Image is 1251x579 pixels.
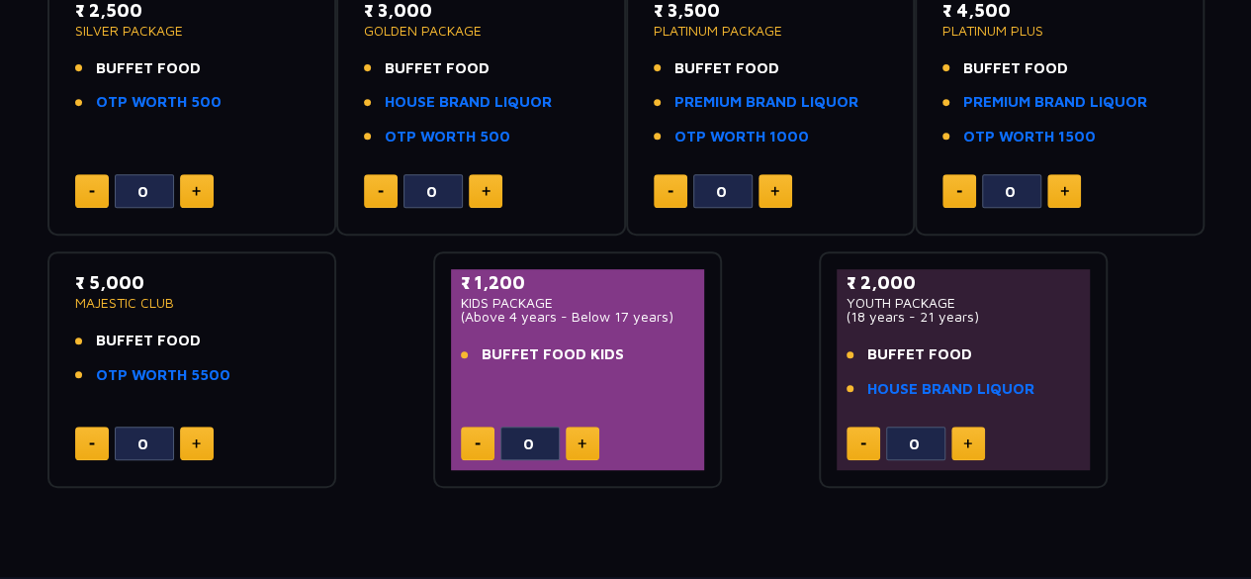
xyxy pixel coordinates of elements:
img: minus [956,190,962,193]
p: ₹ 1,200 [461,269,695,296]
a: PREMIUM BRAND LIQUOR [674,91,858,114]
p: MAJESTIC CLUB [75,296,310,310]
p: KIDS PACKAGE [461,296,695,310]
a: HOUSE BRAND LIQUOR [867,378,1034,401]
img: minus [668,190,673,193]
span: BUFFET FOOD [96,57,201,80]
span: BUFFET FOOD [385,57,490,80]
p: PLATINUM PACKAGE [654,24,888,38]
img: minus [378,190,384,193]
p: (Above 4 years - Below 17 years) [461,310,695,324]
img: plus [192,438,201,448]
span: BUFFET FOOD [674,57,779,80]
p: PLATINUM PLUS [942,24,1177,38]
a: PREMIUM BRAND LIQUOR [963,91,1147,114]
a: OTP WORTH 500 [96,91,222,114]
img: plus [578,438,586,448]
img: minus [860,442,866,445]
a: HOUSE BRAND LIQUOR [385,91,552,114]
span: BUFFET FOOD [96,330,201,352]
img: plus [192,186,201,196]
p: GOLDEN PACKAGE [364,24,598,38]
span: BUFFET FOOD KIDS [482,343,624,366]
span: BUFFET FOOD [867,343,972,366]
span: BUFFET FOOD [963,57,1068,80]
img: plus [482,186,491,196]
img: minus [89,442,95,445]
img: minus [475,442,481,445]
p: ₹ 5,000 [75,269,310,296]
p: SILVER PACKAGE [75,24,310,38]
a: OTP WORTH 1000 [674,126,809,148]
p: (18 years - 21 years) [847,310,1081,324]
p: YOUTH PACKAGE [847,296,1081,310]
img: plus [770,186,779,196]
a: OTP WORTH 1500 [963,126,1096,148]
a: OTP WORTH 500 [385,126,510,148]
img: plus [963,438,972,448]
a: OTP WORTH 5500 [96,364,230,387]
img: minus [89,190,95,193]
p: ₹ 2,000 [847,269,1081,296]
img: plus [1060,186,1069,196]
